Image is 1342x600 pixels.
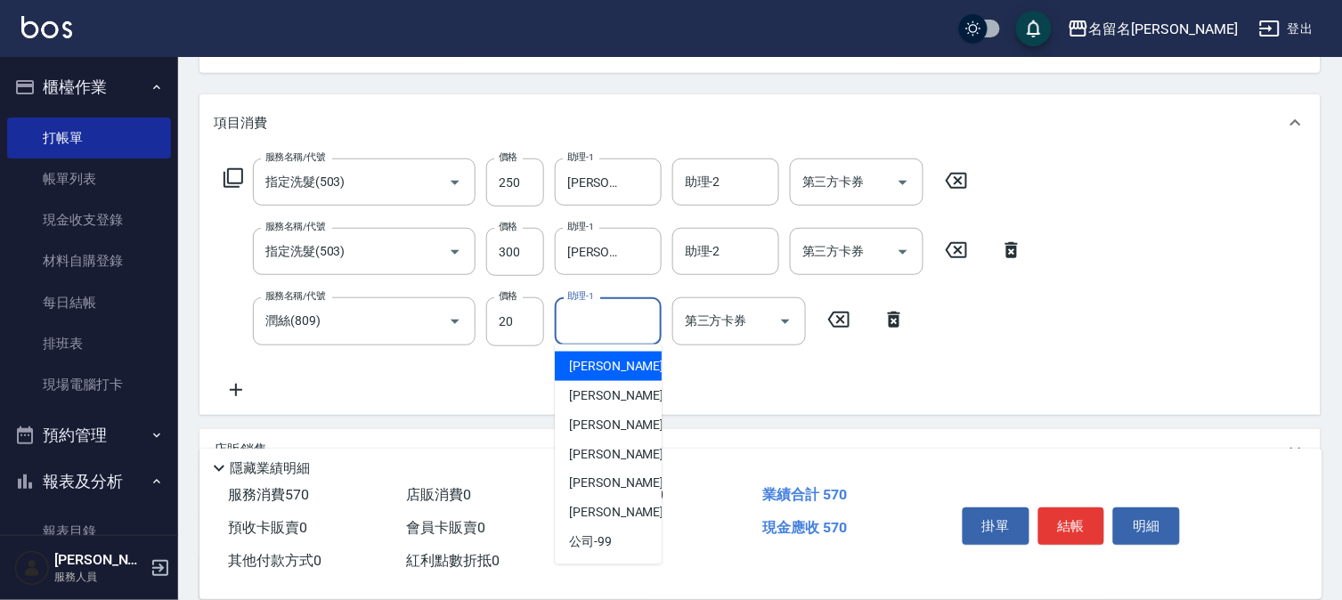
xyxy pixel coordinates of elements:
p: 店販銷售 [214,441,267,459]
span: 服務消費 570 [228,486,309,503]
button: Open [441,168,469,197]
button: 預約管理 [7,412,171,458]
a: 排班表 [7,323,171,364]
label: 服務名稱/代號 [265,220,325,233]
div: 名留名[PERSON_NAME] [1089,18,1238,40]
span: 業績合計 570 [762,486,847,503]
label: 價格 [499,150,517,164]
p: 項目消費 [214,114,267,133]
button: save [1016,11,1052,46]
a: 每日結帳 [7,282,171,323]
button: 名留名[PERSON_NAME] [1061,11,1245,47]
span: [PERSON_NAME] -22 [569,504,681,523]
span: [PERSON_NAME] -7 [569,416,674,434]
button: Open [889,238,917,266]
button: 報表及分析 [7,458,171,505]
p: 隱藏業績明細 [230,459,310,478]
span: 店販消費 0 [406,486,471,503]
span: 其他付款方式 0 [228,552,321,569]
button: 登出 [1252,12,1321,45]
button: 掛單 [963,507,1029,545]
label: 價格 [499,289,517,303]
a: 材料自購登錄 [7,240,171,281]
label: 助理-1 [567,150,594,164]
button: 結帳 [1038,507,1105,545]
button: Open [889,168,917,197]
label: 助理-1 [567,289,594,303]
div: 店販銷售 [199,429,1321,472]
span: [PERSON_NAME] -3 [569,386,674,405]
p: 服務人員 [54,569,145,585]
label: 助理-1 [567,220,594,233]
button: 明細 [1113,507,1180,545]
button: Open [441,307,469,336]
span: [PERSON_NAME] -22 [569,474,681,493]
span: 公司 -99 [569,533,612,552]
a: 現場電腦打卡 [7,364,171,405]
a: 現金收支登錄 [7,199,171,240]
a: 報表目錄 [7,511,171,552]
button: Open [771,307,800,336]
span: [PERSON_NAME] -21 [569,445,681,464]
h5: [PERSON_NAME] [54,551,145,569]
label: 服務名稱/代號 [265,289,325,303]
button: Open [441,238,469,266]
span: 預收卡販賣 0 [228,519,307,536]
button: 櫃檯作業 [7,64,171,110]
a: 帳單列表 [7,158,171,199]
div: 項目消費 [199,94,1321,151]
span: [PERSON_NAME] -1 [569,357,674,376]
span: 現金應收 570 [762,519,847,536]
img: Person [14,550,50,586]
a: 打帳單 [7,118,171,158]
span: 會員卡販賣 0 [406,519,485,536]
label: 服務名稱/代號 [265,150,325,164]
label: 價格 [499,220,517,233]
span: 紅利點數折抵 0 [406,552,500,569]
img: Logo [21,16,72,38]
